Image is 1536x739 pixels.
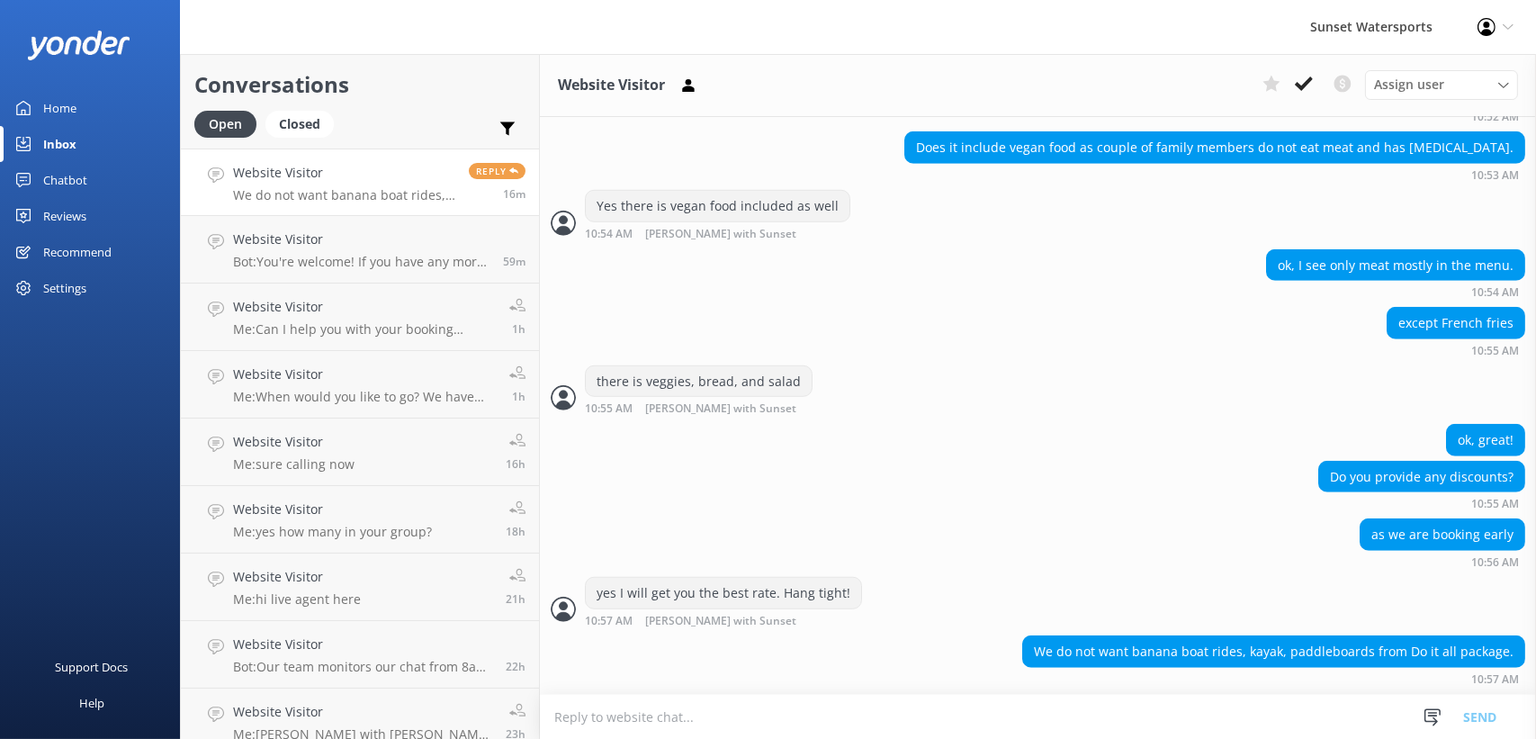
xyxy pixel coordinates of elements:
h4: Website Visitor [233,567,361,587]
div: Support Docs [56,649,129,685]
a: Website VisitorBot:You're welcome! If you have any more questions or need further assistance, fee... [181,216,539,284]
span: Reply [469,163,525,179]
strong: 10:55 AM [585,403,633,415]
div: Yes there is vegan food included as well [586,191,849,221]
span: [PERSON_NAME] with Sunset [645,229,796,240]
p: Bot: You're welcome! If you have any more questions or need further assistance, feel free to ask.... [233,254,490,270]
div: Sep 28 2025 09:57am (UTC -05:00) America/Cancun [1022,672,1525,685]
div: Sep 28 2025 09:55am (UTC -05:00) America/Cancun [1387,344,1525,356]
div: Assign User [1365,70,1518,99]
div: Chatbot [43,162,87,198]
span: Sep 27 2025 04:03pm (UTC -05:00) America/Cancun [506,524,525,539]
div: Sep 28 2025 09:56am (UTC -05:00) America/Cancun [1360,555,1525,568]
div: Open [194,111,256,138]
span: Sep 28 2025 08:38am (UTC -05:00) America/Cancun [512,389,525,404]
h2: Conversations [194,68,525,102]
strong: 10:55 AM [1471,499,1519,509]
strong: 10:55 AM [1471,346,1519,356]
a: Website VisitorMe:yes how many in your group?18h [181,486,539,554]
p: Me: sure calling now [233,456,355,473]
p: We do not want banana boat rides, kayak, paddleboards from Do it all package. [233,187,455,203]
h4: Website Visitor [233,163,455,183]
div: as we are booking early [1361,519,1524,550]
h4: Website Visitor [233,702,492,722]
div: yes I will get you the best rate. Hang tight! [586,578,861,608]
div: Sep 28 2025 09:54am (UTC -05:00) America/Cancun [585,227,855,240]
div: Reviews [43,198,86,234]
p: Bot: Our team monitors our chat from 8am to 8pm and will be with you shortly! If you'd like to ca... [233,659,492,675]
h4: Website Visitor [233,635,492,654]
span: Sep 28 2025 09:57am (UTC -05:00) America/Cancun [503,186,525,202]
div: ok, great! [1447,425,1524,455]
div: ok, I see only meat mostly in the menu. [1267,250,1524,281]
h4: Website Visitor [233,230,490,249]
span: Sep 27 2025 05:34pm (UTC -05:00) America/Cancun [506,456,525,472]
strong: 10:56 AM [1471,557,1519,568]
span: [PERSON_NAME] with Sunset [645,616,796,627]
a: Open [194,113,265,133]
div: We do not want banana boat rides, kayak, paddleboards from Do it all package. [1023,636,1524,667]
div: Help [79,685,104,721]
h4: Website Visitor [233,297,496,317]
h4: Website Visitor [233,500,432,519]
h3: Website Visitor [558,74,665,97]
p: Me: hi live agent here [233,591,361,608]
a: Website VisitorMe:Can I help you with your booking [DATE]? Im live and in [GEOGRAPHIC_DATA] to he... [181,284,539,351]
p: Me: Can I help you with your booking [DATE]? Im live and in [GEOGRAPHIC_DATA] to help out. My nam... [233,321,496,338]
span: Sep 27 2025 11:45am (UTC -05:00) America/Cancun [506,659,525,674]
div: Does it include vegan food as couple of family members do not eat meat and has [MEDICAL_DATA]. [905,132,1524,163]
div: Home [43,90,76,126]
div: Sep 28 2025 09:53am (UTC -05:00) America/Cancun [904,168,1525,181]
p: Me: yes how many in your group? [233,524,432,540]
strong: 10:54 AM [585,229,633,240]
span: [PERSON_NAME] with Sunset [645,403,796,415]
div: Sep 28 2025 09:55am (UTC -05:00) America/Cancun [585,401,855,415]
h4: Website Visitor [233,432,355,452]
span: Sep 28 2025 08:52am (UTC -05:00) America/Cancun [512,321,525,337]
a: Website VisitorBot:Our team monitors our chat from 8am to 8pm and will be with you shortly! If yo... [181,621,539,689]
div: there is veggies, bread, and salad [586,366,812,397]
div: Settings [43,270,86,306]
div: Closed [265,111,334,138]
img: yonder-white-logo.png [27,31,130,60]
p: Me: When would you like to go? We have lots of availability [DATE]! [233,389,496,405]
div: Recommend [43,234,112,270]
div: Sep 28 2025 09:52am (UTC -05:00) America/Cancun [892,110,1525,122]
span: Assign user [1374,75,1444,95]
strong: 10:57 AM [585,616,633,627]
div: except French fries [1388,308,1524,338]
strong: 10:52 AM [1471,112,1519,122]
strong: 10:57 AM [1471,674,1519,685]
a: Closed [265,113,343,133]
div: Sep 28 2025 09:57am (UTC -05:00) America/Cancun [585,614,862,627]
a: Website VisitorMe:sure calling now16h [181,419,539,486]
span: Sep 27 2025 12:38pm (UTC -05:00) America/Cancun [506,591,525,607]
strong: 10:53 AM [1471,170,1519,181]
a: Website VisitorMe:When would you like to go? We have lots of availability [DATE]!1h [181,351,539,419]
span: Sep 28 2025 09:15am (UTC -05:00) America/Cancun [503,254,525,269]
h4: Website Visitor [233,365,496,384]
div: Sep 28 2025 09:55am (UTC -05:00) America/Cancun [1318,497,1525,509]
div: Inbox [43,126,76,162]
a: Website VisitorMe:hi live agent here21h [181,554,539,621]
strong: 10:54 AM [1471,287,1519,298]
div: Sep 28 2025 09:54am (UTC -05:00) America/Cancun [1266,285,1525,298]
a: Website VisitorWe do not want banana boat rides, kayak, paddleboards from Do it all package.Reply16m [181,149,539,216]
div: Do you provide any discounts? [1319,462,1524,492]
